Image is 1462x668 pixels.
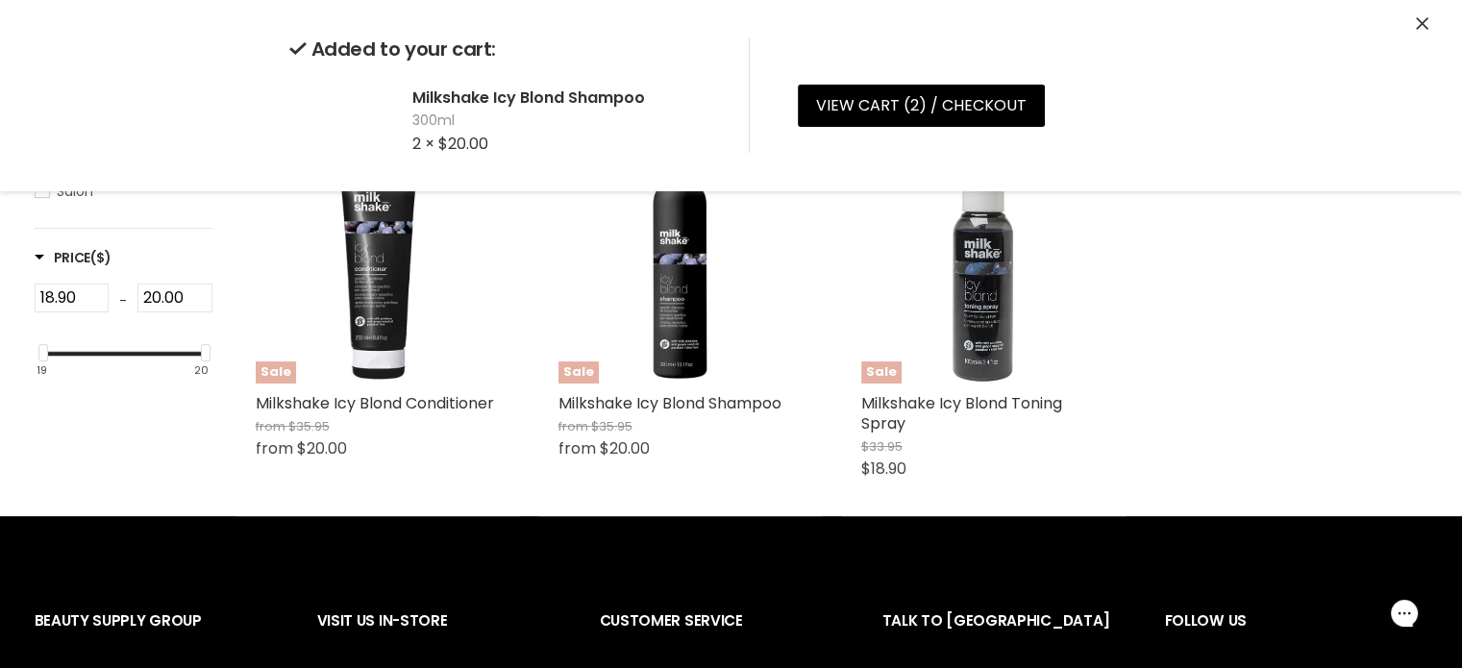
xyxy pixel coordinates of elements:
button: Close [1416,14,1428,35]
span: 300ml [412,111,718,131]
img: Milkshake Icy Blond Toning Spray [861,138,1106,383]
input: Max Price [137,284,212,312]
span: from [558,417,588,435]
div: - [109,284,137,318]
span: $20.00 [297,437,347,459]
span: 2 [910,94,919,116]
div: 19 [37,364,47,377]
span: from [256,417,285,435]
span: Sale [558,361,599,383]
a: Milkshake Icy Blond Conditioner [256,392,494,414]
a: Milkshake Icy Blond Toning SpraySale [861,138,1106,383]
h2: Milkshake Icy Blond Shampoo [412,87,718,108]
a: Salon [35,181,212,202]
iframe: Gorgias live chat messenger [1366,578,1443,649]
span: from [558,437,596,459]
h2: Added to your cart: [289,38,718,61]
span: Salon [57,182,93,201]
span: Sale [256,361,296,383]
span: $20.00 [600,437,650,459]
a: View cart (2) / Checkout [798,85,1045,127]
span: $18.90 [861,458,906,480]
span: $35.95 [288,417,330,435]
img: Milkshake Icy Blond Conditioner [256,138,501,383]
span: $35.95 [591,417,632,435]
a: Milkshake Icy Blond Toning Spray [861,392,1062,434]
input: Min Price [35,284,110,312]
a: Milkshake Icy Blond Shampoo [558,392,781,414]
span: from [256,437,293,459]
a: Milkshake Icy Blond ConditionerSale [256,138,501,383]
span: Sale [861,361,902,383]
a: Milkshake Icy Blond ShampooSale [558,138,804,383]
span: $20.00 [438,133,488,155]
span: ($) [90,248,111,267]
div: 20 [194,364,209,377]
h3: Price($) [35,248,112,267]
span: Price [35,248,112,267]
span: $33.95 [861,437,903,456]
img: Milkshake Icy Blond Shampoo [558,138,804,383]
span: 2 × [412,133,434,155]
